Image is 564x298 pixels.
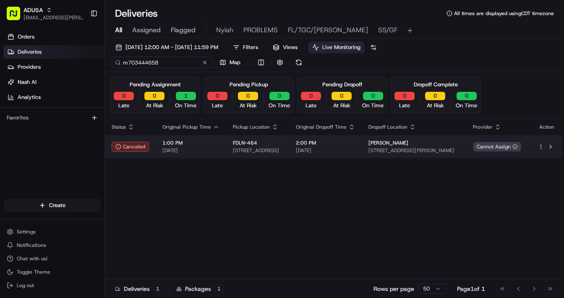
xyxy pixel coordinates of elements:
[17,282,34,289] span: Log out
[394,92,415,100] button: 0
[269,41,301,53] button: Views
[212,102,223,109] span: Late
[301,92,321,100] button: 0
[146,102,163,109] span: At Risk
[84,142,102,148] span: Pylon
[427,102,444,109] span: At Risk
[296,147,355,154] span: [DATE]
[456,102,477,109] span: On Time
[288,25,368,35] span: FL/TGC/[PERSON_NAME]
[399,102,410,109] span: Late
[8,80,23,95] img: 1736555255976-a54dd68f-1ca7-489b-9aae-adbdc363a1c4
[363,92,383,100] button: 0
[118,102,129,109] span: Late
[322,81,362,88] div: Pending Dropoff
[115,285,162,293] div: Deliveries
[3,280,101,291] button: Log out
[269,92,290,100] button: 0
[8,34,153,47] p: Welcome 👋
[233,140,257,146] span: FDLN-464
[112,142,149,152] button: Canceled
[110,77,200,113] div: Pending Assignment0Late0At Risk1On Time
[3,253,101,264] button: Chat with us!
[214,285,224,293] div: 1
[238,92,258,100] button: 0
[112,41,222,53] button: [DATE] 12:00 AM - [DATE] 11:59 PM
[283,44,298,51] span: Views
[391,77,481,113] div: Dropoff Complete0Late0At Risk0On Time
[3,75,104,89] a: Nash AI
[18,78,37,86] span: Nash AI
[176,285,224,293] div: Packages
[29,88,106,95] div: We're available if you need us!
[79,122,135,130] span: API Documentation
[23,14,84,21] button: [EMAIL_ADDRESS][PERSON_NAME][DOMAIN_NAME]
[3,239,101,251] button: Notifications
[230,59,240,66] span: Map
[230,81,268,88] div: Pending Pickup
[18,48,42,56] span: Deliveries
[3,111,101,124] div: Favorites
[368,147,460,154] span: [STREET_ADDRESS][PERSON_NAME]
[3,199,101,212] button: Create
[130,81,181,88] div: Pending Assignment
[162,140,219,146] span: 1:00 PM
[473,124,493,130] span: Provider
[175,102,196,109] span: On Time
[373,285,414,293] p: Rows per page
[3,30,104,44] a: Orders
[216,25,233,35] span: Nyiah
[333,102,350,109] span: At Risk
[233,124,270,130] span: Pickup Location
[296,124,347,130] span: Original Dropoff Time
[144,92,164,100] button: 0
[368,124,407,130] span: Dropoff Location
[3,45,104,59] a: Deliveries
[216,57,244,68] button: Map
[305,102,316,109] span: Late
[171,25,196,35] span: Flagged
[176,92,196,100] button: 1
[3,91,104,104] a: Analytics
[115,25,122,35] span: All
[243,44,258,51] span: Filters
[17,242,46,249] span: Notifications
[17,228,36,235] span: Settings
[296,140,355,146] span: 2:00 PM
[18,93,41,101] span: Analytics
[112,57,212,68] input: Type to search
[8,122,15,129] div: 📗
[243,25,278,35] span: PROBLEMS
[3,3,87,23] button: ADUSA[EMAIL_ADDRESS][PERSON_NAME][DOMAIN_NAME]
[3,266,101,278] button: Toggle Theme
[49,202,65,209] span: Create
[29,80,138,88] div: Start new chat
[204,77,294,113] div: Pending Pickup0Late0At Risk0On Time
[308,41,364,53] button: Live Monitoring
[332,92,352,100] button: 0
[115,7,158,20] h1: Deliveries
[23,6,43,14] button: ADUSA
[162,124,211,130] span: Original Pickup Time
[112,124,126,130] span: Status
[297,77,387,113] div: Pending Dropoff0Late0At Risk0On Time
[143,83,153,93] button: Start new chat
[240,102,257,109] span: At Risk
[3,60,104,74] a: Providers
[457,285,485,293] div: Page 1 of 1
[162,147,219,154] span: [DATE]
[59,142,102,148] a: Powered byPylon
[233,147,282,154] span: [STREET_ADDRESS]
[18,63,41,71] span: Providers
[68,118,138,133] a: 💻API Documentation
[322,44,360,51] span: Live Monitoring
[414,81,458,88] div: Dropoff Complete
[5,118,68,133] a: 📗Knowledge Base
[22,54,138,63] input: Clear
[114,92,134,100] button: 0
[368,140,408,146] span: [PERSON_NAME]
[17,255,47,262] span: Chat with us!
